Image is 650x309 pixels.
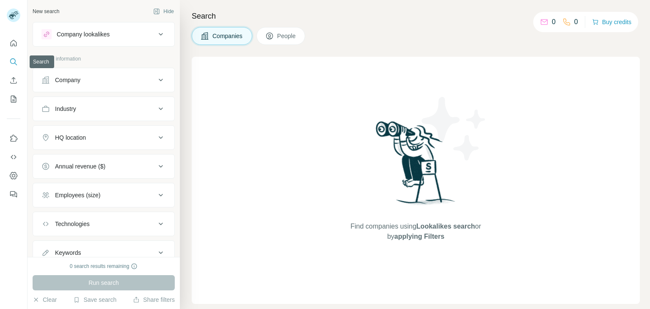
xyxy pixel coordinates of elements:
[33,70,174,90] button: Company
[7,187,20,202] button: Feedback
[70,262,138,270] div: 0 search results remaining
[55,162,105,171] div: Annual revenue ($)
[147,5,180,18] button: Hide
[55,191,100,199] div: Employees (size)
[592,16,631,28] button: Buy credits
[73,295,116,304] button: Save search
[33,214,174,234] button: Technologies
[7,36,20,51] button: Quick start
[33,295,57,304] button: Clear
[416,91,492,167] img: Surfe Illustration - Stars
[416,223,475,230] span: Lookalikes search
[33,24,174,44] button: Company lookalikes
[33,156,174,177] button: Annual revenue ($)
[7,54,20,69] button: Search
[277,32,297,40] span: People
[7,73,20,88] button: Enrich CSV
[57,30,110,39] div: Company lookalikes
[574,17,578,27] p: 0
[55,220,90,228] div: Technologies
[7,131,20,146] button: Use Surfe on LinkedIn
[33,99,174,119] button: Industry
[7,149,20,165] button: Use Surfe API
[348,221,483,242] span: Find companies using or by
[552,17,556,27] p: 0
[33,55,175,63] p: Company information
[33,8,59,15] div: New search
[55,105,76,113] div: Industry
[192,10,640,22] h4: Search
[33,185,174,205] button: Employees (size)
[33,243,174,263] button: Keywords
[372,119,460,213] img: Surfe Illustration - Woman searching with binoculars
[7,91,20,107] button: My lists
[394,233,444,240] span: applying Filters
[7,168,20,183] button: Dashboard
[55,76,80,84] div: Company
[212,32,243,40] span: Companies
[55,133,86,142] div: HQ location
[55,248,81,257] div: Keywords
[133,295,175,304] button: Share filters
[33,127,174,148] button: HQ location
